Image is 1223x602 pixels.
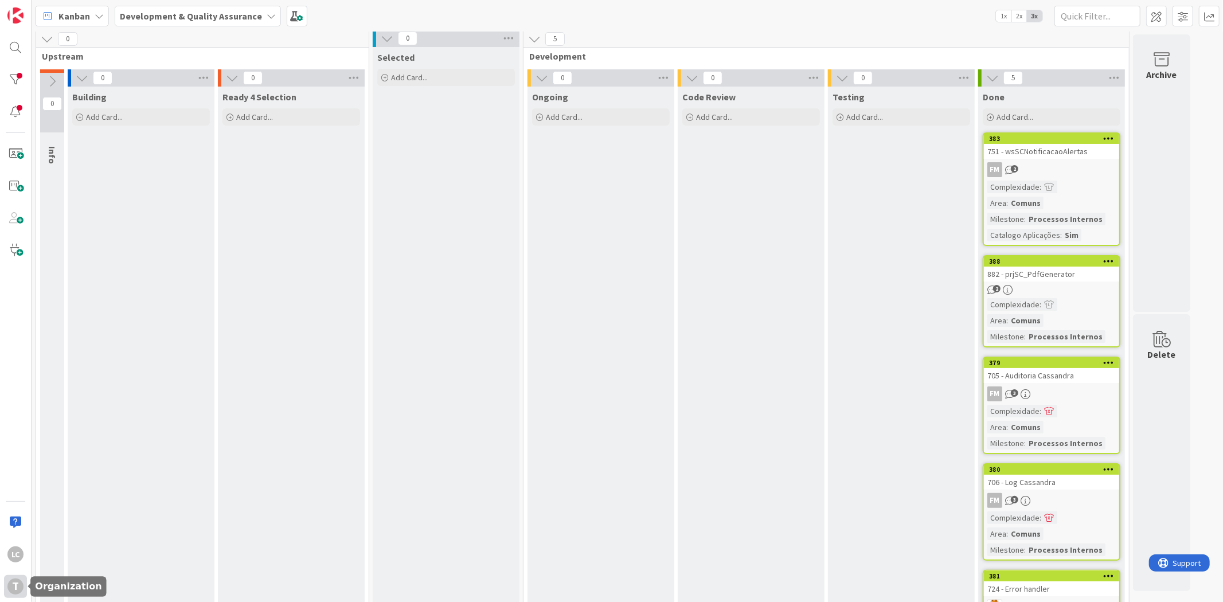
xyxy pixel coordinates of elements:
[546,112,583,122] span: Add Card...
[989,466,1119,474] div: 380
[984,581,1119,596] div: 724 - Error handler
[989,572,1119,580] div: 381
[984,464,1119,490] div: 380706 - Log Cassandra
[24,2,52,15] span: Support
[984,571,1119,596] div: 381724 - Error handler
[398,32,417,45] span: 0
[996,10,1011,22] span: 1x
[987,229,1060,241] div: Catalogo Aplicações
[987,386,1002,401] div: FM
[1040,511,1041,524] span: :
[1011,496,1018,503] span: 3
[1011,389,1018,397] span: 3
[377,52,415,63] span: Selected
[1026,544,1105,556] div: Processos Internos
[983,91,1005,103] span: Done
[682,91,736,103] span: Code Review
[532,91,568,103] span: Ongoing
[984,571,1119,581] div: 381
[1024,437,1026,449] span: :
[1006,314,1008,327] span: :
[853,71,873,85] span: 0
[42,97,62,111] span: 0
[984,256,1119,282] div: 388882 - prjSC_PdfGenerator
[984,162,1119,177] div: FM
[993,285,1001,292] span: 2
[984,464,1119,475] div: 380
[1024,544,1026,556] span: :
[243,71,263,85] span: 0
[984,144,1119,159] div: 751 - wsSCNotificacaoAlertas
[984,475,1119,490] div: 706 - Log Cassandra
[1026,330,1105,343] div: Processos Internos
[833,91,865,103] span: Testing
[987,197,1006,209] div: Area
[553,71,572,85] span: 0
[984,386,1119,401] div: FM
[987,330,1024,343] div: Milestone
[984,134,1119,159] div: 383751 - wsSCNotificacaoAlertas
[1011,165,1018,173] span: 2
[1062,229,1081,241] div: Sim
[120,10,262,22] b: Development & Quality Assurance
[987,298,1040,311] div: Complexidade
[987,544,1024,556] div: Milestone
[42,50,354,62] span: Upstream
[984,267,1119,282] div: 882 - prjSC_PdfGenerator
[1147,68,1177,81] div: Archive
[58,32,77,46] span: 0
[989,135,1119,143] div: 383
[984,256,1119,267] div: 388
[35,581,101,592] h5: Organization
[1003,71,1023,85] span: 5
[7,546,24,562] div: LC
[987,511,1040,524] div: Complexidade
[529,50,1115,62] span: Development
[989,359,1119,367] div: 379
[703,71,722,85] span: 0
[222,91,296,103] span: Ready 4 Selection
[46,146,58,164] span: Info
[1024,213,1026,225] span: :
[1040,405,1041,417] span: :
[984,368,1119,383] div: 705 - Auditoria Cassandra
[1060,229,1062,241] span: :
[846,112,883,122] span: Add Card...
[1008,197,1044,209] div: Comuns
[1006,197,1008,209] span: :
[984,358,1119,368] div: 379
[987,421,1006,433] div: Area
[696,112,733,122] span: Add Card...
[1024,330,1026,343] span: :
[984,134,1119,144] div: 383
[1006,527,1008,540] span: :
[1027,10,1042,22] span: 3x
[987,314,1006,327] div: Area
[987,162,1002,177] div: FM
[236,112,273,122] span: Add Card...
[997,112,1033,122] span: Add Card...
[1040,298,1041,311] span: :
[58,9,90,23] span: Kanban
[1040,181,1041,193] span: :
[1148,347,1176,361] div: Delete
[987,437,1024,449] div: Milestone
[987,493,1002,508] div: FM
[1026,213,1105,225] div: Processos Internos
[987,527,1006,540] div: Area
[987,181,1040,193] div: Complexidade
[984,493,1119,508] div: FM
[545,32,565,46] span: 5
[1026,437,1105,449] div: Processos Internos
[984,358,1119,383] div: 379705 - Auditoria Cassandra
[987,405,1040,417] div: Complexidade
[989,257,1119,265] div: 388
[391,72,428,83] span: Add Card...
[1008,527,1044,540] div: Comuns
[1054,6,1140,26] input: Quick Filter...
[987,213,1024,225] div: Milestone
[86,112,123,122] span: Add Card...
[72,91,107,103] span: Building
[1008,314,1044,327] div: Comuns
[7,7,24,24] img: Visit kanbanzone.com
